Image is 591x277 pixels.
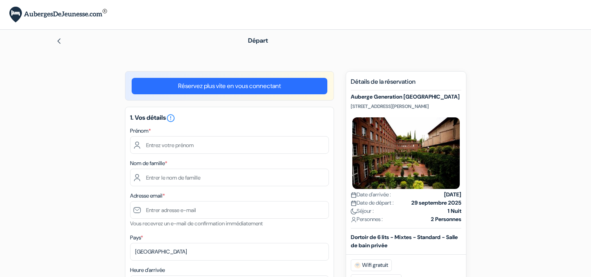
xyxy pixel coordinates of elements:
[130,159,167,167] label: Nom de famille
[351,192,357,198] img: calendar.svg
[248,36,268,45] span: Départ
[130,192,165,200] label: Adresse email
[351,200,357,206] img: calendar.svg
[444,191,461,199] strong: [DATE]
[166,113,175,123] i: error_outline
[411,199,461,207] strong: 29 septembre 2025
[354,262,361,268] img: free_wifi.svg
[351,94,461,100] h5: Auberge Generation [GEOGRAPHIC_DATA]
[132,78,327,94] a: Réservez plus vite en vous connectant
[130,234,143,242] label: Pays
[351,259,392,271] span: Wifi gratuit
[351,78,461,90] h5: Détails de la réservation
[431,215,461,223] strong: 2 Personnes
[351,199,394,207] span: Date de départ :
[351,103,461,110] p: [STREET_ADDRESS][PERSON_NAME]
[351,191,391,199] span: Date d'arrivée :
[130,113,329,123] h5: 1. Vos détails
[130,220,263,227] small: Vous recevrez un e-mail de confirmation immédiatement
[351,207,374,215] span: Séjour :
[9,7,107,23] img: AubergesDeJeunesse.com
[166,113,175,122] a: error_outline
[130,169,329,186] input: Entrer le nom de famille
[351,234,458,249] b: Dortoir de 6 lits - Mixtes - Standard - Salle de bain privée
[351,209,357,214] img: moon.svg
[130,266,165,274] label: Heure d'arrivée
[351,215,383,223] span: Personnes :
[56,38,62,44] img: left_arrow.svg
[130,136,329,154] input: Entrez votre prénom
[351,217,357,223] img: user_icon.svg
[448,207,461,215] strong: 1 Nuit
[130,127,151,135] label: Prénom
[130,201,329,219] input: Entrer adresse e-mail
